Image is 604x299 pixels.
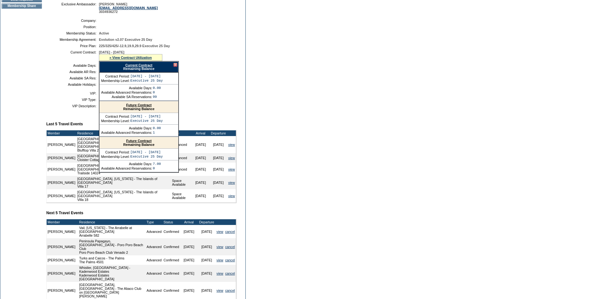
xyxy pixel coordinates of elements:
td: [DATE] [180,265,198,282]
td: Membership Level: [101,155,130,159]
a: Future Contract [126,139,152,143]
td: [DATE] [210,136,227,153]
span: [PERSON_NAME] 3034936272 [99,2,158,14]
td: [DATE] [210,176,227,189]
span: Evolution v2.07 Executive 25 Day [99,38,152,41]
td: Confirmed [163,282,180,299]
td: Space Available [171,176,192,189]
td: 0 [153,90,161,94]
td: Exclusive Ambassador: [49,2,96,14]
td: Advanced [146,238,162,255]
td: [PERSON_NAME] [47,265,76,282]
td: Departure [210,130,227,136]
td: [PERSON_NAME] [47,153,76,163]
td: 99 [153,95,161,99]
td: Advanced [146,255,162,265]
a: view [228,156,235,160]
td: [PERSON_NAME] [47,255,76,265]
td: [GEOGRAPHIC_DATA], [US_STATE] - The Islands of [GEOGRAPHIC_DATA] Villa 18 [76,189,171,202]
a: cancel [225,245,235,249]
td: [DATE] [198,238,216,255]
td: Vail, [US_STATE] - The Arrabelle at [GEOGRAPHIC_DATA] Arrabelle 582 [78,225,146,238]
a: cancel [225,230,235,234]
td: VIP Description: [49,104,96,108]
td: Space Available [171,189,192,202]
td: [GEOGRAPHIC_DATA], [US_STATE] - The Islands of [GEOGRAPHIC_DATA] Villa 17 [76,176,171,189]
b: Next 5 Travel Events [46,211,83,215]
td: [PERSON_NAME] [47,189,76,202]
td: Available Days: [101,162,152,166]
td: [GEOGRAPHIC_DATA], [US_STATE] - Mountainside at [GEOGRAPHIC_DATA] Trailside 14024 [76,163,171,176]
a: view [217,230,223,234]
td: Status [163,219,180,225]
td: Executive 25 Day [130,79,163,83]
b: Last 5 Travel Events [46,122,83,126]
td: [GEOGRAPHIC_DATA], [GEOGRAPHIC_DATA] - The Abaco Club on [GEOGRAPHIC_DATA] [PERSON_NAME] [78,282,146,299]
td: Confirmed [163,265,180,282]
td: [PERSON_NAME] [47,282,76,299]
td: Available Advanced Reservations: [101,131,152,134]
td: [DATE] [210,163,227,176]
td: Advanced [146,265,162,282]
td: Confirmed [163,238,180,255]
td: VIP: [49,91,96,95]
td: [DATE] - [DATE] [130,150,163,154]
a: view [217,271,223,275]
td: [PERSON_NAME] [47,238,76,255]
td: Position: [49,25,96,29]
td: [DATE] [192,136,210,153]
a: view [217,258,223,262]
td: 0.00 [153,126,161,130]
td: [DATE] [192,189,210,202]
td: Contract Period: [101,74,130,78]
td: Membership Status: [49,31,96,35]
td: [PERSON_NAME] [47,136,76,153]
td: Available Days: [101,126,152,130]
td: Contract Period: [101,115,130,118]
td: Departure [198,219,216,225]
td: Executive 25 Day [130,119,163,123]
td: [DATE] [210,153,227,163]
td: Membership Level: [101,119,130,123]
td: Available Holidays: [49,83,96,86]
a: view [228,167,235,171]
span: 225/325/425/-12.9,19.9,29.9 Executive 25 Day [99,44,170,48]
td: [DATE] [180,238,198,255]
td: Whistler, [GEOGRAPHIC_DATA] - Kadenwood Estates Kadenwood Estates [GEOGRAPHIC_DATA] [78,265,146,282]
td: Member [47,130,76,136]
td: 7.00 [153,162,161,166]
td: Company: [49,19,96,22]
a: view [228,143,235,146]
td: 1 [153,131,161,134]
td: [DATE] - [DATE] [130,74,163,78]
a: Current Contract [125,63,152,67]
td: [DATE] [180,225,198,238]
td: Residence [78,219,146,225]
a: view [228,194,235,198]
td: Peninsula Papagayo, [GEOGRAPHIC_DATA] - Poro Poro Beach Club Poro Poro Beach Club Venado 2 [78,238,146,255]
td: Available Advanced Reservations: [101,90,152,94]
td: Residence [76,130,171,136]
td: Available AR Res: [49,70,96,74]
a: view [217,289,223,292]
td: Available SA Res: [49,76,96,80]
td: Advanced [146,282,162,299]
td: [PERSON_NAME] [47,225,76,238]
td: [DATE] [198,255,216,265]
td: Price Plan: [49,44,96,48]
td: Confirmed [163,255,180,265]
td: Arrival [180,219,198,225]
td: Advanced [171,163,192,176]
td: [GEOGRAPHIC_DATA], [GEOGRAPHIC_DATA] - [GEOGRAPHIC_DATA] and Residences [GEOGRAPHIC_DATA] Bluffto... [76,136,171,153]
td: Advanced [171,153,192,163]
td: Member [47,219,76,225]
td: [DATE] [192,176,210,189]
td: Advanced [171,136,192,153]
td: Available Days: [49,64,96,67]
a: cancel [225,258,235,262]
td: Advanced [146,225,162,238]
td: [DATE] - [DATE] [130,115,163,118]
td: [DATE] [198,282,216,299]
td: [GEOGRAPHIC_DATA], [US_STATE] - The Cloister Cloister Cottage 901 [76,153,171,163]
div: Remaining Balance [100,101,178,113]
